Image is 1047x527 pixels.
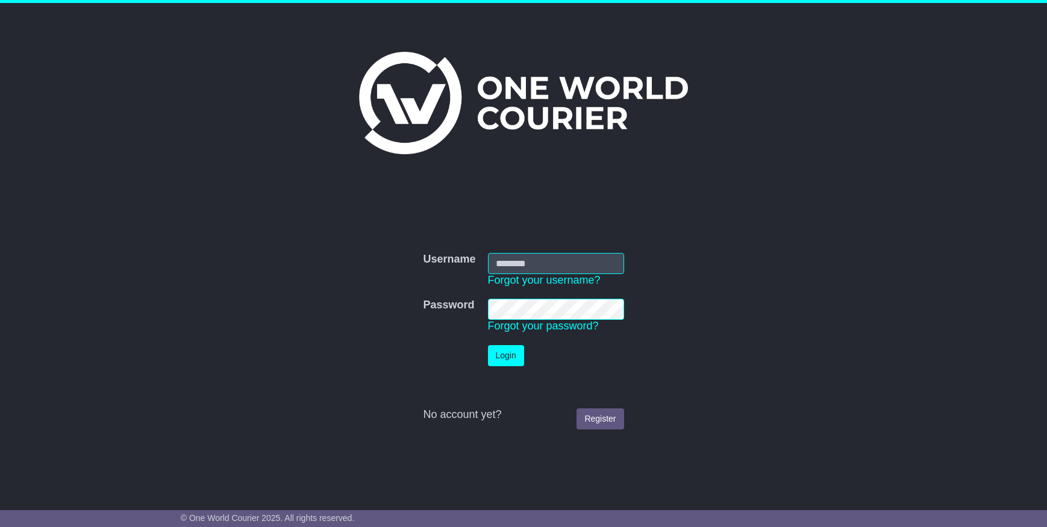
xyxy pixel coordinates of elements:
label: Password [423,299,474,312]
a: Register [577,408,624,429]
img: One World [359,52,688,154]
label: Username [423,253,475,266]
span: © One World Courier 2025. All rights reserved. [181,513,355,523]
a: Forgot your username? [488,274,601,286]
a: Forgot your password? [488,320,599,332]
button: Login [488,345,524,366]
div: No account yet? [423,408,624,422]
